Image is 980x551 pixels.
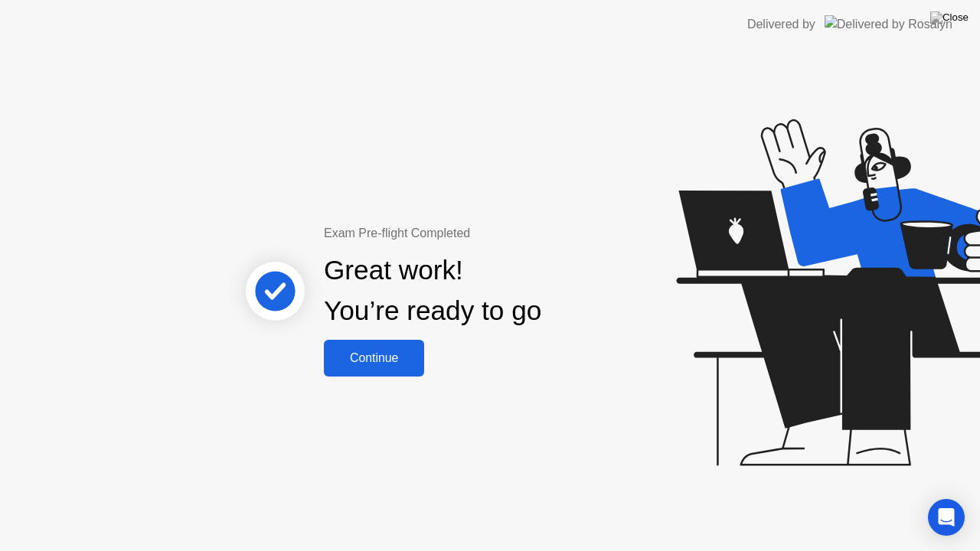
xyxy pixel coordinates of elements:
button: Continue [324,340,424,377]
div: Continue [328,351,420,365]
div: Open Intercom Messenger [928,499,965,536]
div: Delivered by [747,15,815,34]
img: Close [930,11,969,24]
div: Exam Pre-flight Completed [324,224,640,243]
img: Delivered by Rosalyn [825,15,952,33]
div: Great work! You’re ready to go [324,250,541,331]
